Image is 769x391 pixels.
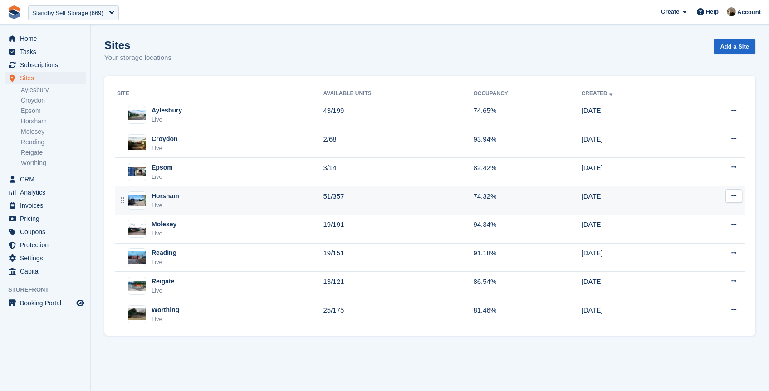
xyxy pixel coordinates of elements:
[323,129,474,158] td: 2/68
[152,305,179,315] div: Worthing
[20,239,74,251] span: Protection
[21,138,86,147] a: Reading
[21,159,86,167] a: Worthing
[323,300,474,328] td: 25/175
[128,281,146,291] img: Image of Reigate site
[152,248,176,258] div: Reading
[473,272,581,300] td: 86.54%
[473,215,581,243] td: 94.34%
[152,315,179,324] div: Live
[152,277,175,286] div: Reigate
[32,9,103,18] div: Standby Self Storage (669)
[128,195,146,206] img: Image of Horsham site
[582,300,685,328] td: [DATE]
[20,32,74,45] span: Home
[582,215,685,243] td: [DATE]
[473,101,581,129] td: 74.65%
[473,158,581,186] td: 82.42%
[323,243,474,272] td: 19/151
[582,186,685,215] td: [DATE]
[582,90,615,97] a: Created
[152,220,176,229] div: Molesey
[128,308,146,320] img: Image of Worthing site
[473,129,581,158] td: 93.94%
[128,223,146,235] img: Image of Molesey site
[115,87,323,101] th: Site
[706,7,719,16] span: Help
[21,86,86,94] a: Aylesbury
[75,298,86,308] a: Preview store
[128,137,146,150] img: Image of Croydon site
[20,173,74,186] span: CRM
[20,72,74,84] span: Sites
[323,158,474,186] td: 3/14
[582,129,685,158] td: [DATE]
[21,117,86,126] a: Horsham
[20,212,74,225] span: Pricing
[20,252,74,264] span: Settings
[5,239,86,251] a: menu
[21,148,86,157] a: Reigate
[5,72,86,84] a: menu
[21,127,86,136] a: Molesey
[323,272,474,300] td: 13/121
[5,265,86,278] a: menu
[128,251,146,264] img: Image of Reading site
[661,7,679,16] span: Create
[20,199,74,212] span: Invoices
[20,186,74,199] span: Analytics
[5,186,86,199] a: menu
[473,243,581,272] td: 91.18%
[5,212,86,225] a: menu
[20,45,74,58] span: Tasks
[5,225,86,238] a: menu
[582,158,685,186] td: [DATE]
[7,5,21,19] img: stora-icon-8386f47178a22dfd0bd8f6a31ec36ba5ce8667c1dd55bd0f319d3a0aa187defe.svg
[152,163,173,172] div: Epsom
[5,32,86,45] a: menu
[473,300,581,328] td: 81.46%
[473,186,581,215] td: 74.32%
[8,285,90,294] span: Storefront
[582,272,685,300] td: [DATE]
[21,107,86,115] a: Epsom
[323,87,474,101] th: Available Units
[152,258,176,267] div: Live
[727,7,736,16] img: Oliver Bruce
[714,39,755,54] a: Add a Site
[323,186,474,215] td: 51/357
[128,167,146,176] img: Image of Epsom site
[5,45,86,58] a: menu
[582,101,685,129] td: [DATE]
[152,115,182,124] div: Live
[5,252,86,264] a: menu
[128,110,146,120] img: Image of Aylesbury site
[152,191,179,201] div: Horsham
[21,96,86,105] a: Croydon
[323,215,474,243] td: 19/191
[104,39,171,51] h1: Sites
[5,173,86,186] a: menu
[20,297,74,309] span: Booking Portal
[152,144,178,153] div: Live
[473,87,581,101] th: Occupancy
[152,134,178,144] div: Croydon
[152,229,176,238] div: Live
[5,199,86,212] a: menu
[20,265,74,278] span: Capital
[582,243,685,272] td: [DATE]
[20,225,74,238] span: Coupons
[104,53,171,63] p: Your storage locations
[152,172,173,181] div: Live
[152,201,179,210] div: Live
[152,286,175,295] div: Live
[5,297,86,309] a: menu
[152,106,182,115] div: Aylesbury
[737,8,761,17] span: Account
[5,59,86,71] a: menu
[323,101,474,129] td: 43/199
[20,59,74,71] span: Subscriptions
